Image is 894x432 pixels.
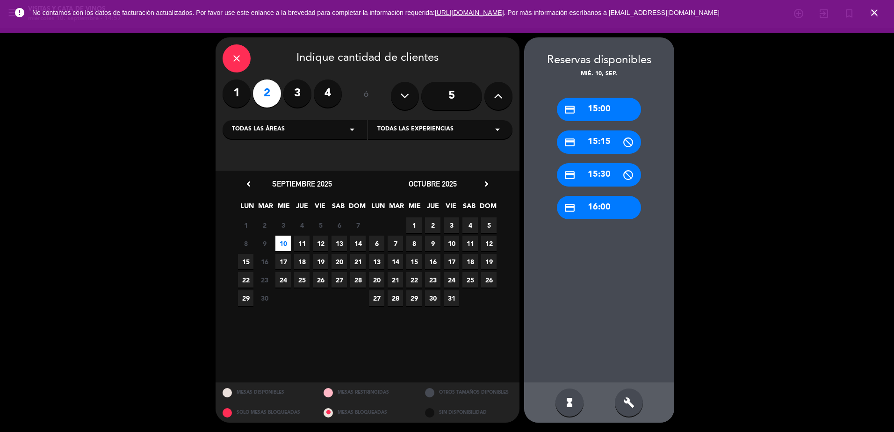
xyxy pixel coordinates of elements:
label: 1 [223,79,251,108]
i: chevron_right [482,179,491,189]
span: 28 [350,272,366,288]
span: 25 [462,272,478,288]
div: OTROS TAMAÑOS DIPONIBLES [418,382,519,403]
span: 18 [294,254,310,269]
span: 25 [294,272,310,288]
span: No contamos con los datos de facturación actualizados. Por favor use este enlance a la brevedad p... [32,9,720,16]
span: 3 [275,217,291,233]
span: 3 [444,217,459,233]
span: LUN [370,201,386,216]
span: septiembre 2025 [272,179,332,188]
span: Todas las experiencias [377,125,454,134]
label: 2 [253,79,281,108]
span: 17 [275,254,291,269]
span: 14 [350,236,366,251]
span: 7 [350,217,366,233]
span: SAB [331,201,346,216]
span: 7 [388,236,403,251]
span: 23 [425,272,440,288]
span: 24 [275,272,291,288]
span: 23 [257,272,272,288]
span: 30 [425,290,440,306]
span: VIE [443,201,459,216]
i: credit_card [564,104,576,115]
span: 15 [406,254,422,269]
div: SOLO MESAS BLOQUEADAS [216,403,317,423]
a: [URL][DOMAIN_NAME] [435,9,504,16]
span: 27 [369,290,384,306]
i: chevron_left [244,179,253,189]
i: credit_card [564,202,576,214]
div: ó [351,79,382,112]
span: SAB [461,201,477,216]
span: 20 [369,272,384,288]
span: 2 [257,217,272,233]
span: 5 [313,217,328,233]
span: MAR [389,201,404,216]
span: 1 [238,217,253,233]
div: 15:30 [557,163,641,187]
i: close [231,53,242,64]
div: MESAS DISPONIBLES [216,382,317,403]
span: 1 [406,217,422,233]
i: error [14,7,25,18]
span: 19 [481,254,497,269]
span: 4 [294,217,310,233]
span: 9 [425,236,440,251]
i: credit_card [564,137,576,148]
span: MAR [258,201,273,216]
a: . Por más información escríbanos a [EMAIL_ADDRESS][DOMAIN_NAME] [504,9,720,16]
span: 11 [294,236,310,251]
span: 6 [332,217,347,233]
span: 10 [444,236,459,251]
span: Todas las áreas [232,125,285,134]
span: 13 [369,254,384,269]
div: SIN DISPONIBILIDAD [418,403,519,423]
span: 9 [257,236,272,251]
span: LUN [239,201,255,216]
span: 21 [388,272,403,288]
span: 8 [238,236,253,251]
span: 19 [313,254,328,269]
div: 16:00 [557,196,641,219]
span: 30 [257,290,272,306]
div: 15:15 [557,130,641,154]
div: MESAS BLOQUEADAS [317,403,418,423]
div: Indique cantidad de clientes [223,44,512,72]
i: hourglass_full [564,397,575,408]
span: VIE [312,201,328,216]
span: 12 [481,236,497,251]
span: 28 [388,290,403,306]
span: 27 [332,272,347,288]
span: 10 [275,236,291,251]
span: 26 [313,272,328,288]
span: MIE [276,201,291,216]
div: 15:00 [557,98,641,121]
span: 5 [481,217,497,233]
span: 11 [462,236,478,251]
i: credit_card [564,169,576,181]
span: 12 [313,236,328,251]
span: 29 [238,290,253,306]
span: 21 [350,254,366,269]
span: 22 [406,272,422,288]
div: mié. 10, sep. [524,70,674,79]
span: JUE [294,201,310,216]
span: 24 [444,272,459,288]
span: 4 [462,217,478,233]
span: JUE [425,201,440,216]
span: 26 [481,272,497,288]
span: 16 [257,254,272,269]
span: 15 [238,254,253,269]
span: 22 [238,272,253,288]
span: DOM [349,201,364,216]
span: 6 [369,236,384,251]
span: 18 [462,254,478,269]
span: 17 [444,254,459,269]
span: 8 [406,236,422,251]
div: Reservas disponibles [524,51,674,70]
label: 4 [314,79,342,108]
span: 2 [425,217,440,233]
label: 3 [283,79,311,108]
span: 14 [388,254,403,269]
